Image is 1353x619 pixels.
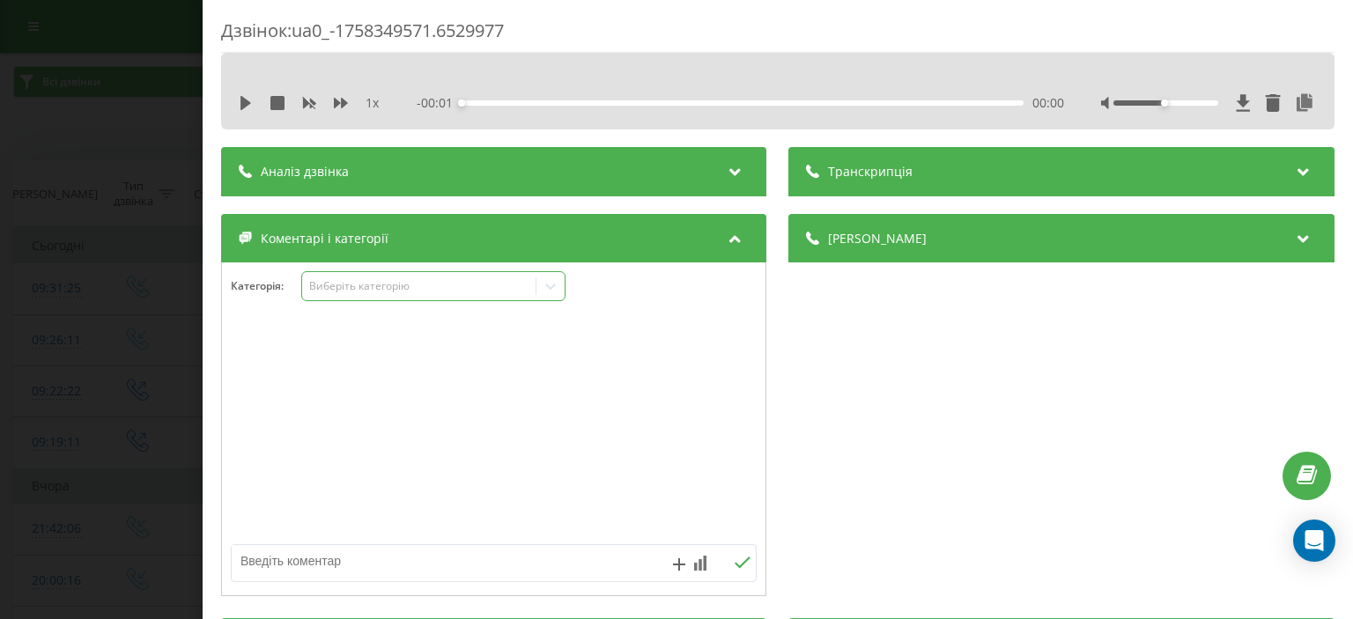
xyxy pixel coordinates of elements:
[1293,520,1335,562] div: Open Intercom Messenger
[261,163,349,181] span: Аналіз дзвінка
[309,279,529,293] div: Виберіть категорію
[1032,94,1064,112] span: 00:00
[231,280,301,292] h4: Категорія :
[261,230,388,247] span: Коментарі і категорії
[459,99,466,107] div: Accessibility label
[1161,99,1168,107] div: Accessibility label
[829,230,928,247] span: [PERSON_NAME]
[829,163,913,181] span: Транскрипція
[366,94,379,112] span: 1 x
[221,18,1335,53] div: Дзвінок : ua0_-1758349571.6529977
[418,94,462,112] span: - 00:01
